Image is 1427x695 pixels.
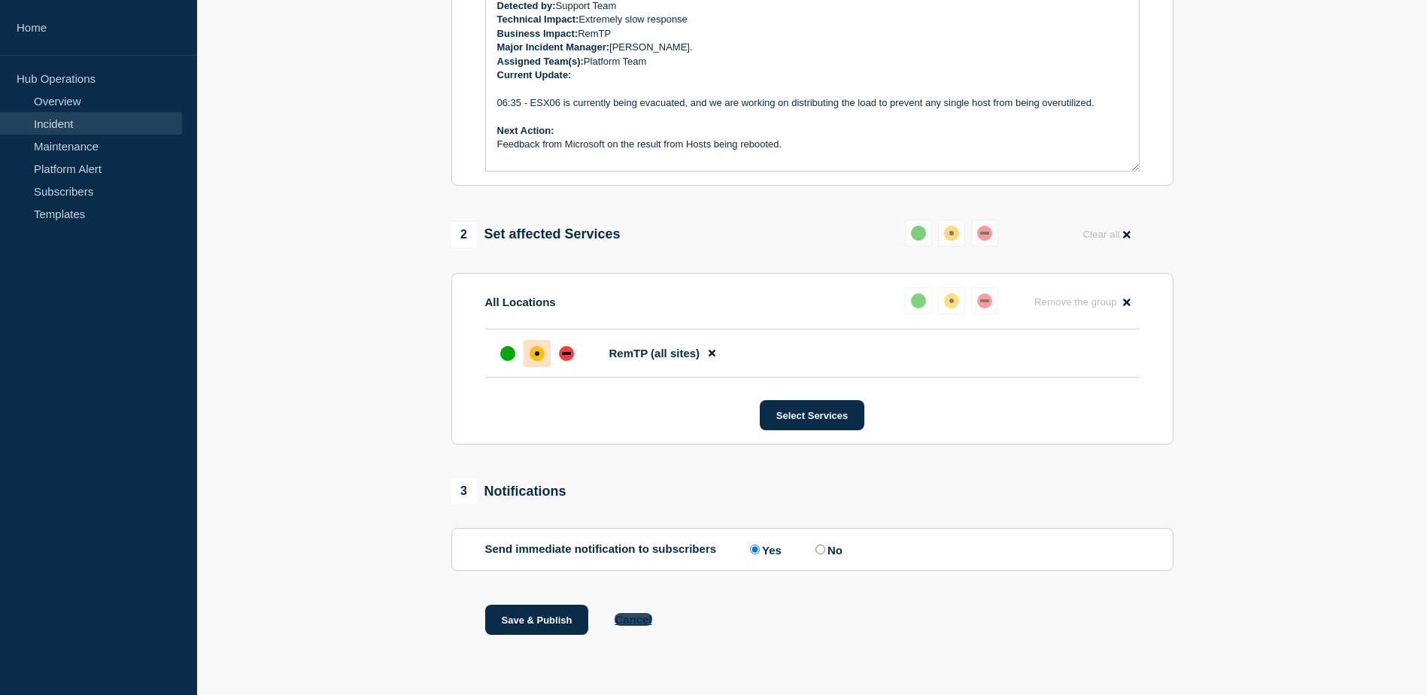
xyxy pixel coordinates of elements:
[938,287,965,314] button: affected
[451,478,566,504] div: Notifications
[530,346,545,361] div: affected
[485,605,589,635] button: Save & Publish
[977,293,992,308] div: down
[812,542,843,557] label: No
[815,545,825,554] input: No
[905,220,932,247] button: up
[615,613,651,626] button: Cancel
[451,222,621,247] div: Set affected Services
[938,220,965,247] button: affected
[485,542,717,557] p: Send immediate notification to subscribers
[746,542,782,557] label: Yes
[977,226,992,241] div: down
[971,220,998,247] button: down
[1073,220,1139,249] button: Clear all
[750,545,760,554] input: Yes
[1025,287,1140,317] button: Remove the group
[760,400,864,430] button: Select Services
[485,542,1140,557] div: Send immediate notification to subscribers
[911,226,926,241] div: up
[944,226,959,241] div: affected
[497,138,1128,151] p: Feedback from Microsoft on the result from Hosts being rebooted.
[1034,296,1117,308] span: Remove the group
[485,296,556,308] p: All Locations
[911,293,926,308] div: up
[497,55,1128,68] p: Platform Team
[497,14,579,25] strong: Technical Impact:
[971,287,998,314] button: down
[497,41,610,53] strong: Major Incident Manager:
[451,222,477,247] span: 2
[500,346,515,361] div: up
[497,41,1128,54] p: [PERSON_NAME].
[905,287,932,314] button: up
[497,96,1128,110] p: 06:35 - ESX06 is currently being evacuated, and we are working on distributing the load to preven...
[609,347,700,360] span: RemTP (all sites)
[497,125,554,136] strong: Next Action:
[944,293,959,308] div: affected
[497,13,1128,26] p: Extremely slow response
[497,56,584,67] strong: Assigned Team(s):
[497,69,572,80] strong: Current Update:
[497,27,1128,41] p: RemTP
[497,28,578,39] strong: Business Impact:
[559,346,574,361] div: down
[451,478,477,504] span: 3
